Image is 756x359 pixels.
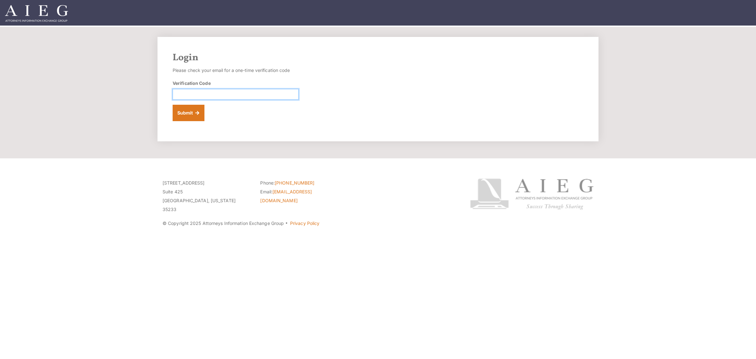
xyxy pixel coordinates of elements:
span: · [285,223,288,226]
a: [EMAIL_ADDRESS][DOMAIN_NAME] [260,189,312,203]
li: Phone: [260,179,348,187]
a: Privacy Policy [290,221,319,226]
p: [STREET_ADDRESS] Suite 425 [GEOGRAPHIC_DATA], [US_STATE] 35233 [163,179,251,214]
h2: Login [173,52,583,63]
button: Submit [173,105,204,121]
img: Attorneys Information Exchange Group logo [470,179,593,210]
li: Email: [260,187,348,205]
p: Please check your email for a one-time verification code [173,66,299,75]
p: © Copyright 2025 Attorneys Information Exchange Group [163,219,446,228]
label: Verification Code [173,80,211,86]
a: [PHONE_NUMBER] [275,180,314,185]
img: Attorneys Information Exchange Group [5,5,68,22]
